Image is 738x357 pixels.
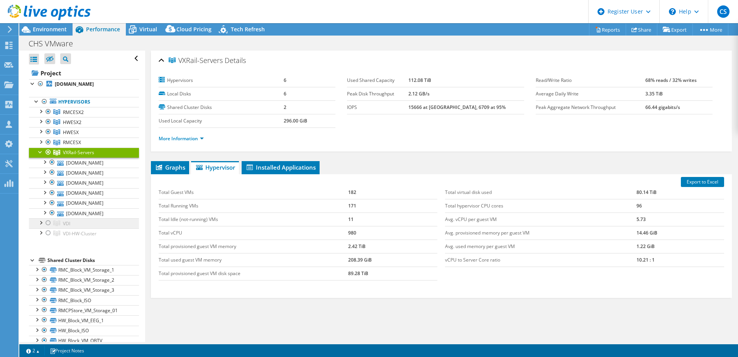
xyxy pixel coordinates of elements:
a: More [692,24,728,36]
span: Graphs [155,163,185,171]
td: 5.73 [636,212,724,226]
a: VDI-HW-Cluster [29,228,139,238]
span: CS [717,5,730,18]
td: 11 [348,212,438,226]
span: HWESX [63,129,79,136]
td: Total Guest VMs [159,186,348,199]
a: Reports [589,24,626,36]
td: 96 [636,199,724,212]
label: Peak Aggregate Network Throughput [536,104,645,111]
span: VXRail-Servers [169,57,223,65]
b: 296.00 GiB [284,117,307,124]
span: Tech Refresh [231,25,265,33]
a: RMCPStore_VM_Storage_01 [29,305,139,315]
td: Avg. used memory per guest VM [445,240,636,253]
a: VXRail-Servers [29,148,139,158]
a: RMC_Block_VM_Storage_2 [29,275,139,285]
td: Total provisioned guest VM memory [159,240,348,253]
span: Performance [86,25,120,33]
b: 6 [284,90,286,97]
span: RMCESX2 [63,109,84,116]
label: Local Disks [159,90,284,98]
span: Cloud Pricing [176,25,212,33]
span: VXRail-Servers [63,149,94,156]
b: 6 [284,77,286,83]
a: RMC_Block_VM_Storage_3 [29,285,139,295]
a: Export [657,24,693,36]
svg: \n [669,8,676,15]
td: 1.22 GiB [636,240,724,253]
label: IOPS [347,104,408,111]
a: Project [29,67,139,79]
span: HWESX2 [63,119,81,126]
a: [DOMAIN_NAME] [29,208,139,218]
label: Shared Cluster Disks [159,104,284,111]
span: Virtual [139,25,157,33]
a: [DOMAIN_NAME] [29,178,139,188]
a: HWESX [29,127,139,137]
td: vCPU to Server Core ratio [445,253,636,267]
a: HW_Block_ISO [29,326,139,336]
a: RMCESX2 [29,107,139,117]
a: [DOMAIN_NAME] [29,158,139,168]
a: [DOMAIN_NAME] [29,188,139,198]
div: Shared Cluster Disks [47,256,139,265]
td: Total hypervisor CPU cores [445,199,636,212]
td: Avg. provisioned memory per guest VM [445,226,636,240]
label: Peak Disk Throughput [347,90,408,98]
td: 2.42 TiB [348,240,438,253]
td: Total vCPU [159,226,348,240]
a: HWESX2 [29,117,139,127]
span: Installed Applications [245,163,316,171]
a: [DOMAIN_NAME] [29,198,139,208]
a: HW_Block_VM_EEG_1 [29,315,139,325]
b: 112.08 TiB [408,77,431,83]
h1: CHS VMware [25,39,85,48]
b: 66.44 gigabits/s [645,104,680,110]
td: Total Running VMs [159,199,348,212]
b: [DOMAIN_NAME] [55,81,94,87]
td: Total virtual disk used [445,186,636,199]
a: RMC_Block_ISO [29,295,139,305]
td: Avg. vCPU per guest VM [445,212,636,226]
a: Export to Excel [681,177,724,187]
label: Read/Write Ratio [536,76,645,84]
span: Environment [33,25,67,33]
b: 2 [284,104,286,110]
b: 68% reads / 32% writes [645,77,697,83]
span: VDI-HW-Cluster [63,230,96,237]
td: 10.21 : 1 [636,253,724,267]
label: Hypervisors [159,76,284,84]
label: Average Daily Write [536,90,645,98]
a: HW_Block_VM_OBTV [29,336,139,346]
label: Used Shared Capacity [347,76,408,84]
span: RMCESX [63,139,81,146]
td: 89.28 TiB [348,267,438,280]
td: 171 [348,199,438,212]
a: [DOMAIN_NAME] [29,79,139,89]
a: More Information [159,135,204,142]
span: VDI [63,220,70,227]
td: Total used guest VM memory [159,253,348,267]
td: 14.46 GiB [636,226,724,240]
td: Total provisioned guest VM disk space [159,267,348,280]
a: RMC_Block_VM_Storage_1 [29,265,139,275]
a: [DOMAIN_NAME] [29,168,139,178]
td: 80.14 TiB [636,186,724,199]
b: 2.12 GB/s [408,90,430,97]
a: Share [626,24,657,36]
label: Used Local Capacity [159,117,284,125]
td: Total Idle (not-running) VMs [159,212,348,226]
span: Details [225,56,246,65]
a: Project Notes [44,346,90,355]
td: 182 [348,186,438,199]
b: 15666 at [GEOGRAPHIC_DATA], 6709 at 95% [408,104,506,110]
b: 3.35 TiB [645,90,663,97]
td: 980 [348,226,438,240]
a: RMCESX [29,138,139,148]
a: VDI [29,218,139,228]
a: 2 [21,346,45,355]
span: Hypervisor [195,163,235,171]
a: Hypervisors [29,97,139,107]
td: 208.39 GiB [348,253,438,267]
